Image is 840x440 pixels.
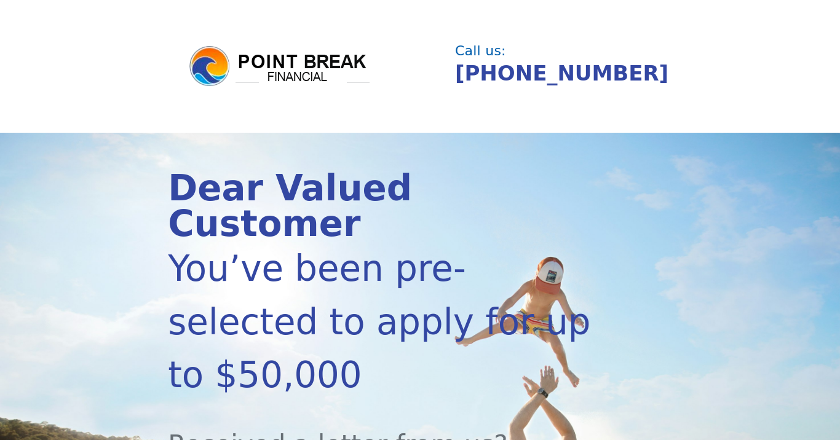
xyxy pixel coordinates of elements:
div: Call us: [455,44,665,58]
div: Dear Valued Customer [168,171,596,242]
a: [PHONE_NUMBER] [455,61,668,85]
div: You’ve been pre-selected to apply for up to $50,000 [168,242,596,402]
img: logo.png [188,44,372,88]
